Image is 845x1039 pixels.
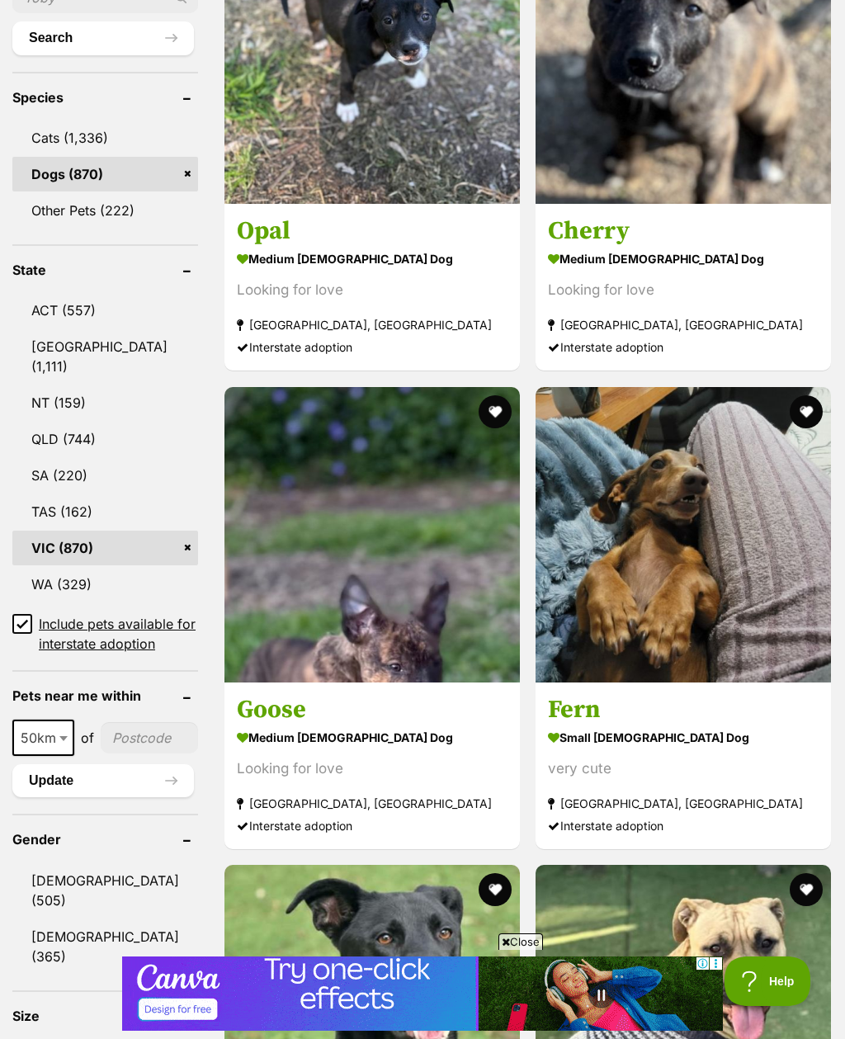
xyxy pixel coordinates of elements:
a: Cats (1,336) [12,120,198,155]
a: Fern small [DEMOGRAPHIC_DATA] Dog very cute [GEOGRAPHIC_DATA], [GEOGRAPHIC_DATA] Interstate adoption [536,682,831,849]
a: TAS (162) [12,494,198,529]
span: 50km [14,726,73,749]
div: Interstate adoption [548,337,819,359]
div: Interstate adoption [237,815,507,837]
span: 50km [12,720,74,756]
div: Looking for love [237,280,507,302]
h3: Fern [548,694,819,725]
button: favourite [479,873,512,906]
a: Include pets available for interstate adoption [12,614,198,654]
strong: medium [DEMOGRAPHIC_DATA] Dog [237,248,507,272]
a: [GEOGRAPHIC_DATA] (1,111) [12,329,198,384]
header: State [12,262,198,277]
button: Search [12,21,194,54]
a: QLD (744) [12,422,198,456]
h3: Goose [237,694,507,725]
h3: Opal [237,216,507,248]
button: favourite [479,395,512,428]
strong: [GEOGRAPHIC_DATA], [GEOGRAPHIC_DATA] [548,314,819,337]
a: [DEMOGRAPHIC_DATA] (505) [12,863,198,918]
a: SA (220) [12,458,198,493]
strong: medium [DEMOGRAPHIC_DATA] Dog [237,725,507,749]
h3: Cherry [548,216,819,248]
div: Looking for love [548,280,819,302]
button: Update [12,764,194,797]
a: Goose medium [DEMOGRAPHIC_DATA] Dog Looking for love [GEOGRAPHIC_DATA], [GEOGRAPHIC_DATA] Interst... [224,682,520,849]
a: WA (329) [12,567,198,602]
a: VIC (870) [12,531,198,565]
button: favourite [790,873,823,906]
a: Opal medium [DEMOGRAPHIC_DATA] Dog Looking for love [GEOGRAPHIC_DATA], [GEOGRAPHIC_DATA] Intersta... [224,204,520,371]
div: Looking for love [237,758,507,780]
span: Close [498,933,543,950]
a: Other Pets (222) [12,193,198,228]
header: Gender [12,832,198,847]
button: favourite [790,395,823,428]
a: Cherry medium [DEMOGRAPHIC_DATA] Dog Looking for love [GEOGRAPHIC_DATA], [GEOGRAPHIC_DATA] Inters... [536,204,831,371]
input: postcode [101,722,198,753]
strong: small [DEMOGRAPHIC_DATA] Dog [548,725,819,749]
div: very cute [548,758,819,780]
strong: medium [DEMOGRAPHIC_DATA] Dog [548,248,819,272]
strong: [GEOGRAPHIC_DATA], [GEOGRAPHIC_DATA] [237,792,507,815]
strong: [GEOGRAPHIC_DATA], [GEOGRAPHIC_DATA] [548,792,819,815]
header: Species [12,90,198,105]
a: NT (159) [12,385,198,420]
strong: [GEOGRAPHIC_DATA], [GEOGRAPHIC_DATA] [237,314,507,337]
span: of [81,728,94,748]
iframe: Advertisement [122,956,723,1031]
a: Dogs (870) [12,157,198,191]
a: [DEMOGRAPHIC_DATA] (365) [12,919,198,974]
iframe: Help Scout Beacon - Open [725,956,812,1006]
div: Interstate adoption [548,815,819,837]
img: Fern - Dachshund (Miniature Smooth Haired) Dog [536,387,831,682]
header: Size [12,1008,198,1023]
div: Interstate adoption [237,337,507,359]
header: Pets near me within [12,688,198,703]
img: Goose - Mixed breed Dog [224,387,520,682]
a: ACT (557) [12,293,198,328]
span: Include pets available for interstate adoption [39,614,198,654]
